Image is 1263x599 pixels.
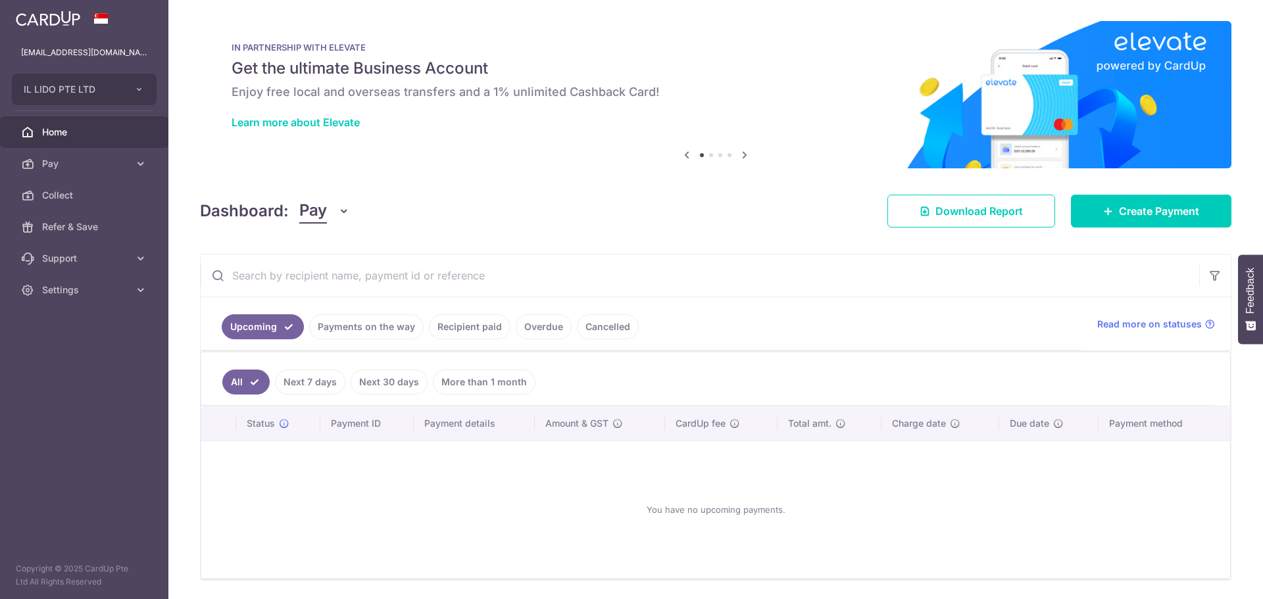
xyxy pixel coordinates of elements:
[309,314,424,339] a: Payments on the way
[1119,203,1199,219] span: Create Payment
[1071,195,1231,228] a: Create Payment
[1097,318,1215,331] a: Read more on statuses
[351,370,428,395] a: Next 30 days
[1010,417,1049,430] span: Due date
[200,21,1231,168] img: Renovation banner
[232,84,1200,100] h6: Enjoy free local and overseas transfers and a 1% unlimited Cashback Card!
[516,314,572,339] a: Overdue
[24,83,121,96] span: IL LIDO PTE LTD
[42,189,129,202] span: Collect
[247,417,275,430] span: Status
[788,417,831,430] span: Total amt.
[676,417,726,430] span: CardUp fee
[222,370,270,395] a: All
[232,116,360,129] a: Learn more about Elevate
[1097,318,1202,331] span: Read more on statuses
[232,58,1200,79] h5: Get the ultimate Business Account
[42,252,129,265] span: Support
[299,199,327,224] span: Pay
[429,314,510,339] a: Recipient paid
[433,370,535,395] a: More than 1 month
[577,314,639,339] a: Cancelled
[16,11,80,26] img: CardUp
[1245,268,1256,314] span: Feedback
[232,42,1200,53] p: IN PARTNERSHIP WITH ELEVATE
[1099,406,1230,441] th: Payment method
[42,126,129,139] span: Home
[21,46,147,59] p: [EMAIL_ADDRESS][DOMAIN_NAME]
[320,406,414,441] th: Payment ID
[545,417,608,430] span: Amount & GST
[42,157,129,170] span: Pay
[275,370,345,395] a: Next 7 days
[12,74,157,105] button: IL LIDO PTE LTD
[299,199,350,224] button: Pay
[201,254,1199,297] input: Search by recipient name, payment id or reference
[42,283,129,297] span: Settings
[935,203,1023,219] span: Download Report
[42,220,129,233] span: Refer & Save
[1238,254,1263,344] button: Feedback - Show survey
[414,406,535,441] th: Payment details
[217,452,1214,567] div: You have no upcoming payments.
[887,195,1055,228] a: Download Report
[222,314,304,339] a: Upcoming
[200,199,289,223] h4: Dashboard:
[892,417,946,430] span: Charge date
